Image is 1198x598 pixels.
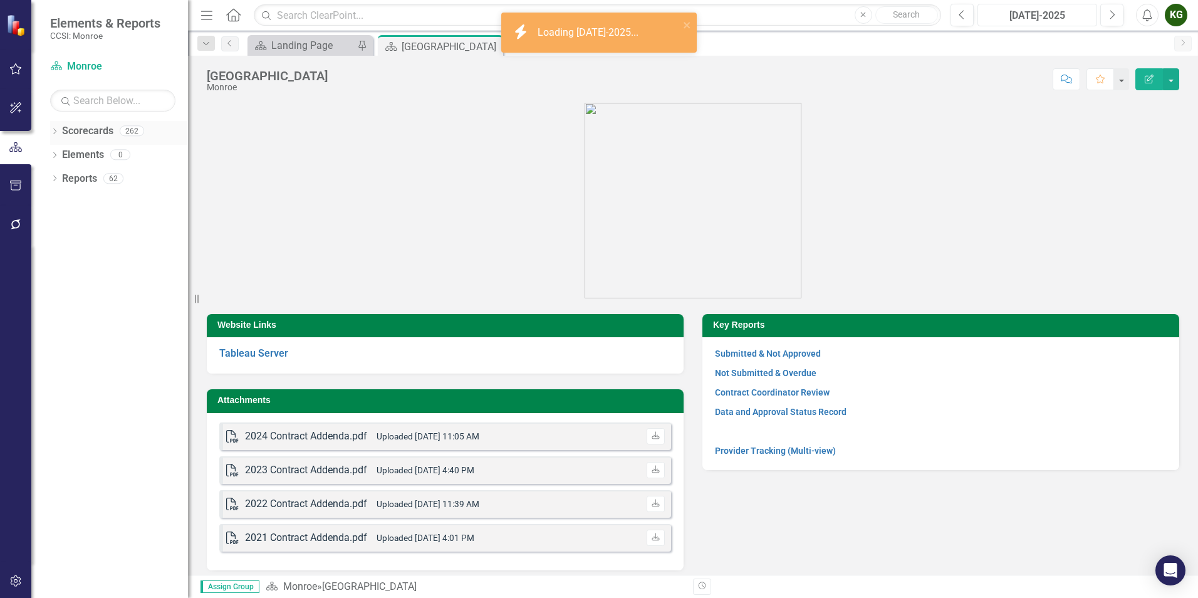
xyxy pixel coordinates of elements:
img: ClearPoint Strategy [6,14,28,36]
a: Monroe [283,580,317,592]
input: Search Below... [50,90,175,112]
a: Tableau Server [219,347,288,359]
div: Loading [DATE]-2025... [538,26,642,40]
div: [GEOGRAPHIC_DATA] [402,39,500,55]
img: OMH%20Logo_Green%202024%20Stacked.png [585,103,801,298]
small: Uploaded [DATE] 11:05 AM [377,431,479,441]
small: Uploaded [DATE] 4:40 PM [377,465,474,475]
input: Search ClearPoint... [254,4,941,26]
button: Search [875,6,938,24]
div: [DATE]-2025 [982,8,1093,23]
span: Search [893,9,920,19]
h3: Attachments [217,396,677,405]
a: Data and Approval Status Record [715,407,846,417]
div: Open Intercom Messenger [1155,555,1185,585]
a: Submitted & Not Approved [715,349,821,359]
a: Monroe [50,60,175,74]
div: 2021 Contract Addenda.pdf [245,531,367,545]
a: Elements [62,148,104,162]
small: CCSI: Monroe [50,31,160,41]
a: Not Submitted & Overdue [715,368,816,378]
a: Reports [62,172,97,186]
div: Landing Page [271,38,354,53]
h3: Key Reports [713,320,1173,330]
div: 2023 Contract Addenda.pdf [245,463,367,478]
a: Landing Page [251,38,354,53]
div: [GEOGRAPHIC_DATA] [322,580,417,592]
div: » [266,580,684,594]
span: Assign Group [201,580,259,593]
div: 62 [103,173,123,184]
a: Scorecards [62,124,113,139]
small: Uploaded [DATE] 4:01 PM [377,533,474,543]
div: 2022 Contract Addenda.pdf [245,497,367,511]
div: Monroe [207,83,328,92]
div: 262 [120,126,144,137]
button: KG [1165,4,1187,26]
a: Contract Coordinator Review [715,387,830,397]
span: Elements & Reports [50,16,160,31]
div: 2024 Contract Addenda.pdf [245,429,367,444]
div: [GEOGRAPHIC_DATA] [207,69,328,83]
h3: Website Links [217,320,677,330]
div: 0 [110,150,130,160]
button: [DATE]-2025 [977,4,1097,26]
button: close [683,18,692,32]
small: Uploaded [DATE] 11:39 AM [377,499,479,509]
a: Provider Tracking (Multi-view) [715,446,836,456]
